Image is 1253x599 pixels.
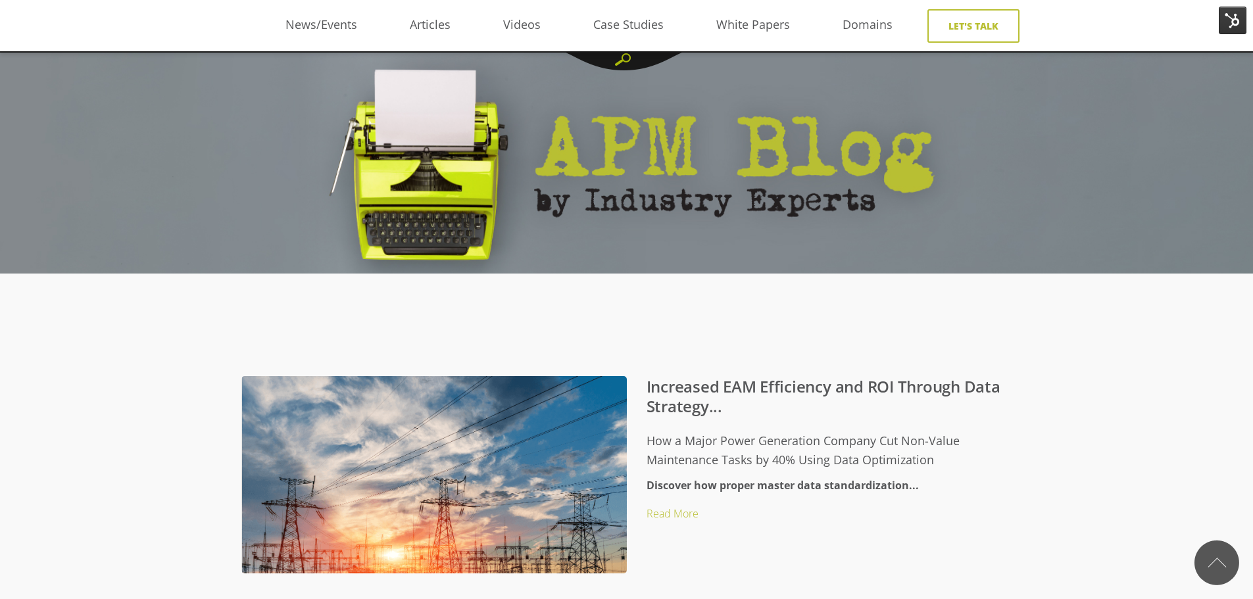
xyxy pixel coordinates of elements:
a: Domains [816,15,919,35]
h2: How a Major Power Generation Company Cut Non-Value Maintenance Tasks by 40% Using Data Optimization [268,431,1012,470]
a: White Papers [690,15,816,35]
a: Case Studies [567,15,690,35]
a: Increased EAM Efficiency and ROI Through Data Strategy... [647,375,1000,417]
a: Videos [477,15,567,35]
a: Articles [383,15,477,35]
a: Read More [647,506,699,521]
a: Let's Talk [927,9,1020,43]
a: News/Events [259,15,383,35]
strong: Discover how proper master data standardization... [647,478,919,492]
img: HubSpot Tools Menu Toggle [1219,7,1246,34]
